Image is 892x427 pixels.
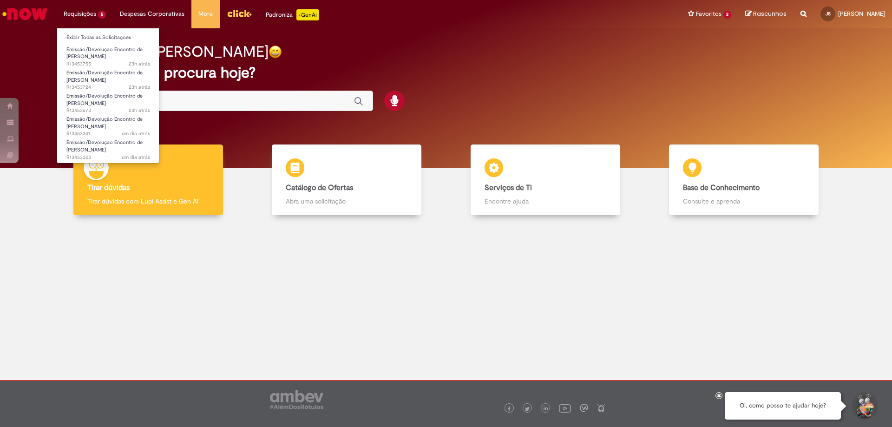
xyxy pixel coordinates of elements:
[485,183,532,192] b: Serviços de TI
[49,145,248,216] a: Tirar dúvidas Tirar dúvidas com Lupi Assist e Gen Ai
[544,406,548,412] img: logo_footer_linkedin.png
[1,5,49,23] img: ServiceNow
[826,11,831,17] span: JS
[122,154,150,161] time: 27/08/2025 15:47:11
[57,28,159,164] ul: Requisições
[129,107,150,114] span: 23h atrás
[66,69,143,84] span: Emissão/Devolução Encontro de [PERSON_NAME]
[57,138,159,158] a: Aberto R13453303 : Emissão/Devolução Encontro de Contas Fornecedor
[723,11,731,19] span: 2
[66,107,150,114] span: R13453673
[57,33,159,43] a: Exibir Todas as Solicitações
[286,183,353,192] b: Catálogo de Ofertas
[683,183,760,192] b: Base de Conhecimento
[725,392,841,420] div: Oi, como posso te ajudar hoje?
[296,9,319,20] p: +GenAi
[87,197,209,206] p: Tirar dúvidas com Lupi Assist e Gen Ai
[66,130,150,138] span: R13453341
[66,46,143,60] span: Emissão/Devolução Encontro de [PERSON_NAME]
[66,60,150,68] span: R13453755
[248,145,446,216] a: Catálogo de Ofertas Abra uma solicitação
[57,91,159,111] a: Aberto R13453673 : Emissão/Devolução Encontro de Contas Fornecedor
[683,197,805,206] p: Consulte e aprenda
[266,9,319,20] div: Padroniza
[64,9,96,19] span: Requisições
[122,130,150,137] span: um dia atrás
[80,65,812,81] h2: O que você procura hoje?
[286,197,407,206] p: Abra uma solicitação
[66,139,143,153] span: Emissão/Devolução Encontro de [PERSON_NAME]
[120,9,184,19] span: Despesas Corporativas
[98,11,106,19] span: 5
[122,154,150,161] span: um dia atrás
[745,10,787,19] a: Rascunhos
[645,145,844,216] a: Base de Conhecimento Consulte e aprenda
[507,407,512,411] img: logo_footer_facebook.png
[129,84,150,91] time: 27/08/2025 16:52:24
[838,10,885,18] span: [PERSON_NAME]
[129,84,150,91] span: 23h atrás
[227,7,252,20] img: click_logo_yellow_360x200.png
[129,60,150,67] span: 23h atrás
[269,45,282,59] img: happy-face.png
[446,145,645,216] a: Serviços de TI Encontre ajuda
[57,45,159,65] a: Aberto R13453755 : Emissão/Devolução Encontro de Contas Fornecedor
[129,60,150,67] time: 27/08/2025 16:56:58
[198,9,213,19] span: More
[129,107,150,114] time: 27/08/2025 16:46:05
[66,84,150,91] span: R13453724
[525,407,530,411] img: logo_footer_twitter.png
[597,404,605,412] img: logo_footer_naosei.png
[559,402,571,414] img: logo_footer_youtube.png
[87,183,130,192] b: Tirar dúvidas
[270,390,323,409] img: logo_footer_ambev_rotulo_gray.png
[66,116,143,130] span: Emissão/Devolução Encontro de [PERSON_NAME]
[485,197,606,206] p: Encontre ajuda
[66,154,150,161] span: R13453303
[57,68,159,88] a: Aberto R13453724 : Emissão/Devolução Encontro de Contas Fornecedor
[66,92,143,107] span: Emissão/Devolução Encontro de [PERSON_NAME]
[696,9,721,19] span: Favoritos
[850,392,878,420] button: Iniciar Conversa de Suporte
[57,114,159,134] a: Aberto R13453341 : Emissão/Devolução Encontro de Contas Fornecedor
[753,9,787,18] span: Rascunhos
[80,44,269,60] h2: Boa tarde, [PERSON_NAME]
[580,404,588,412] img: logo_footer_workplace.png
